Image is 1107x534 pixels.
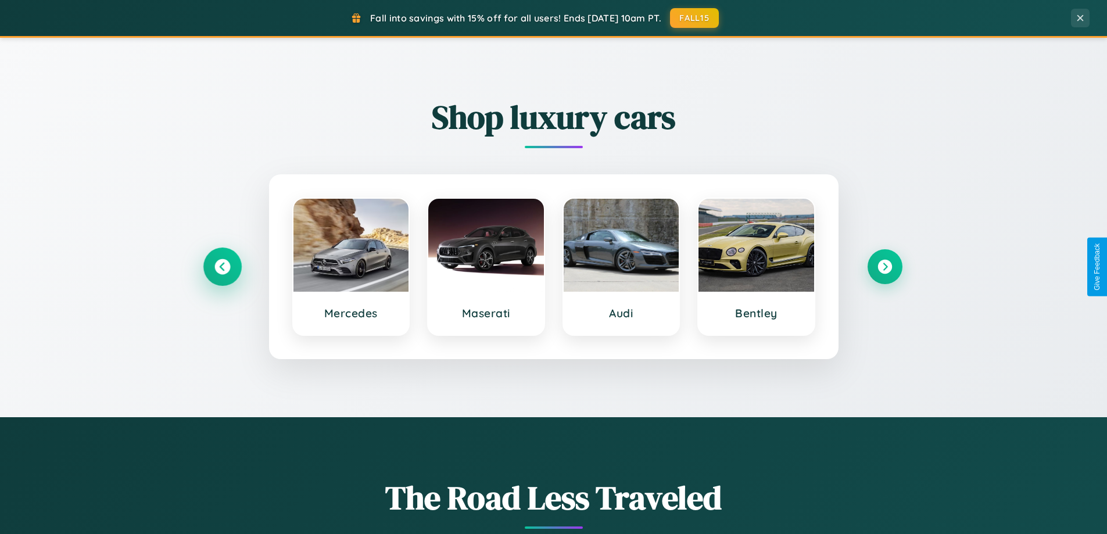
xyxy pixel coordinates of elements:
[205,475,902,520] h1: The Road Less Traveled
[575,306,668,320] h3: Audi
[305,306,397,320] h3: Mercedes
[710,306,803,320] h3: Bentley
[1093,243,1101,291] div: Give Feedback
[670,8,719,28] button: FALL15
[205,95,902,139] h2: Shop luxury cars
[440,306,532,320] h3: Maserati
[370,12,661,24] span: Fall into savings with 15% off for all users! Ends [DATE] 10am PT.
